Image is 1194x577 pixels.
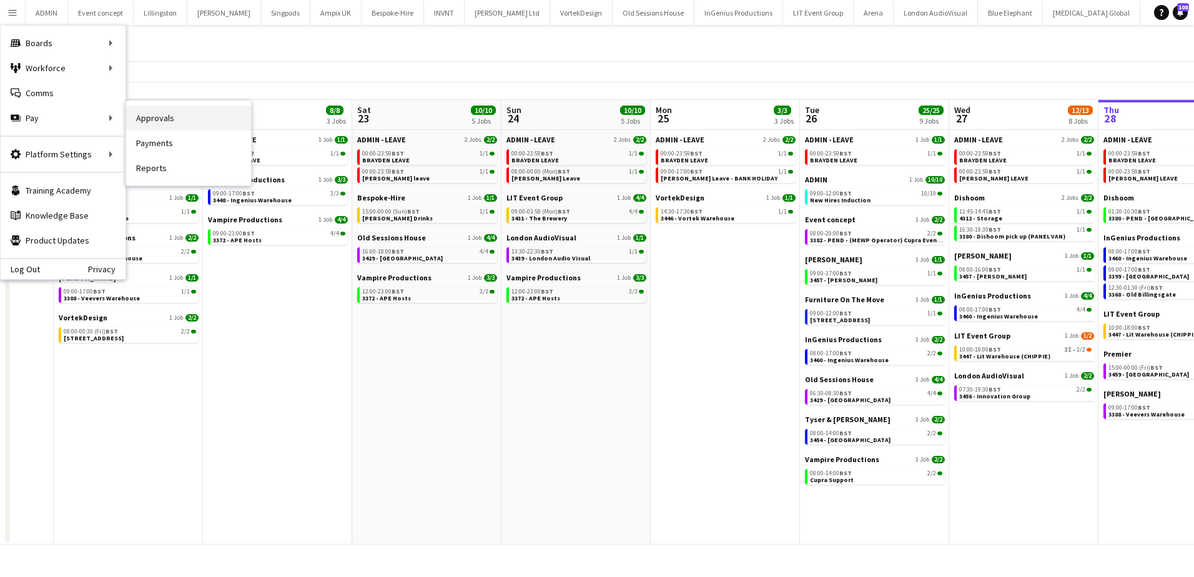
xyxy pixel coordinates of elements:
a: Reports [126,155,251,180]
span: BST [1150,284,1163,292]
span: 1 Job [468,234,481,242]
span: 1/1 [778,169,787,175]
span: 1 Job [617,194,631,202]
span: 2/2 [484,136,497,144]
span: 00:00-23:59 [511,150,553,157]
a: LIT Event Group1 Job4/4 [506,193,646,202]
span: ADMIN - LEAVE [954,135,1003,144]
span: 1/1 [778,150,787,157]
span: BRAYDEN LEAVE [810,156,857,164]
span: Chris Ames leave [362,174,430,182]
span: 1 Job [915,216,929,224]
span: 14:30-17:30 [661,209,703,215]
a: 00:00-23:59BST1/1[PERSON_NAME] LEAVE [959,167,1092,182]
div: [PERSON_NAME]1 Job1/109:00-17:00BST1/13388 - Veevers Warehouse [59,273,199,313]
span: 13:30-22:30 [511,249,553,255]
span: 3448 - Ingenius Warehouse [213,196,292,204]
a: 14:30-17:30BST1/13446 - Vortek Warehouse [661,207,793,222]
span: 1/1 [1077,150,1085,157]
span: BST [839,229,852,237]
span: BST [392,167,404,175]
span: 3/3 [629,288,638,295]
span: Chris Lane LEAVE [1108,174,1178,182]
span: BRAYDEN LEAVE [362,156,410,164]
span: 108 [1177,3,1189,11]
a: [PERSON_NAME]1 Job1/1 [59,273,199,282]
a: 00:00-23:59BST1/1BRAYDEN LEAVE [511,149,644,164]
div: Dishoom1 Job1/110:00-14:00BST1/14312 - PEND - Storage [59,193,199,233]
a: 16:00-18:00BST4/43429 - [GEOGRAPHIC_DATA] [362,247,495,262]
span: BRAYDEN LEAVE [1108,156,1156,164]
a: [PERSON_NAME]1 Job1/1 [954,251,1094,260]
a: InGenius Productions1 Job2/2 [59,233,199,242]
span: 1/1 [1081,252,1094,260]
span: 2/2 [633,136,646,144]
div: Vampire Productions1 Job3/312:00-23:00BST3/33372 - APE Hosts [506,273,646,305]
span: 1/1 [185,274,199,282]
span: 1/1 [1077,209,1085,215]
span: BRAYDEN LEAVE [959,156,1007,164]
span: 4/4 [330,230,339,237]
button: LIT Event Group [783,1,854,25]
span: 3/3 [330,190,339,197]
span: 1 Job [468,274,481,282]
span: 11:45-14:45 [959,209,1001,215]
a: 00:00-23:59BST1/1BRAYDEN LEAVE [362,149,495,164]
a: 16:30-18:30BST1/13380 - Dishoom pick up (PANEL VAN) [959,225,1092,240]
span: 1/1 [927,150,936,157]
span: 1 Job [915,136,929,144]
a: 09:00-23:00BST4/43372 - APE Hosts [213,229,345,244]
button: London AudioVisual [894,1,978,25]
span: 4/4 [335,216,348,224]
a: Vampire Productions1 Job3/3 [357,273,497,282]
div: LIT Event Group1 Job4/409:00-03:59 (Mon)BST4/43431 - The Brewery [506,193,646,233]
span: 1/1 [1077,227,1085,233]
span: 1 Job [1065,252,1078,260]
span: 2/2 [927,230,936,237]
span: 00:00-23:59 [661,150,703,157]
span: 09:00-17:00 [810,270,852,277]
span: 1/1 [484,194,497,202]
span: 2/2 [1081,136,1094,144]
span: 16:00-18:00 [362,249,404,255]
span: 2/2 [185,234,199,242]
a: 08:00-20:00BST2/23382 - PEND - (MEWP Operator) Cupra Event Day [810,229,942,244]
span: 3439 - London Audio Visual [511,254,590,262]
span: 08:00-00:00 (Mon) [511,169,570,175]
span: 10/10 [921,190,936,197]
a: 09:00-17:00BST3/33448 - Ingenius Warehouse [213,189,345,204]
span: 1/1 [335,136,348,144]
div: Vampire Productions1 Job3/312:00-23:00BST3/33372 - APE Hosts [357,273,497,305]
span: LIT Event Group [506,193,563,202]
span: 2/2 [181,249,190,255]
span: InGenius Productions [1103,233,1180,242]
span: 08:00-17:00 [1108,249,1150,255]
span: BST [558,167,570,175]
a: 13:30-22:30BST1/13439 - London Audio Visual [511,247,644,262]
a: 10:00-14:00BST1/14312 - PEND - Storage [64,207,196,222]
a: Log Out [1,264,40,274]
span: BST [1138,149,1150,157]
button: [PERSON_NAME] Ltd [465,1,550,25]
a: 00:00-23:59BST1/1[PERSON_NAME] leave [362,167,495,182]
span: 1/1 [932,136,945,144]
span: BST [989,167,1001,175]
span: ADMIN - LEAVE [357,135,406,144]
span: BST [839,269,852,277]
span: Vampire Productions [357,273,432,282]
div: InGenius Productions1 Job3/309:00-17:00BST3/33448 - Ingenius Warehouse [208,175,348,215]
a: Event concept1 Job2/2 [805,215,945,224]
span: 1/1 [927,270,936,277]
span: 3431 - The Brewery [511,214,567,222]
span: BST [1138,265,1150,274]
span: 1 Job [468,194,481,202]
span: 1/1 [480,150,488,157]
span: 08:00-16:00 [959,267,1001,273]
span: Chris Lane LEAVE [959,174,1029,182]
span: 1/1 [629,169,638,175]
span: 1 Job [169,274,183,282]
a: Dishoom1 Job1/1 [59,193,199,202]
span: 09:00-17:00 [661,169,703,175]
span: 1 Job [909,176,923,184]
a: 00:00-23:59BST1/1BRAYDEN LEAVE [810,149,942,164]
